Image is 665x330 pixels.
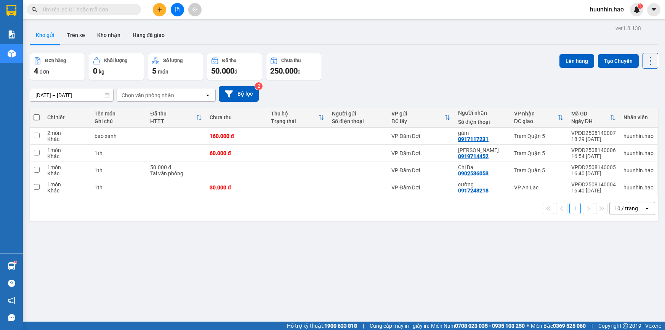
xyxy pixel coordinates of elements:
[553,323,586,329] strong: 0369 525 060
[8,262,16,270] img: warehouse-icon
[514,167,564,173] div: Trạm Quận 5
[95,184,143,191] div: 1th
[332,111,384,117] div: Người gửi
[150,111,196,117] div: Đã thu
[188,3,202,16] button: aim
[104,58,127,63] div: Khối lượng
[571,187,616,194] div: 16:40 [DATE]
[623,323,628,328] span: copyright
[644,205,650,211] svg: open
[623,133,654,139] div: huunhin.hao
[150,164,202,170] div: 50.000 đ
[47,130,87,136] div: 2 món
[287,322,357,330] span: Hỗ trợ kỹ thuật:
[152,66,156,75] span: 5
[458,164,506,170] div: Chị Ba
[95,118,143,124] div: Ghi chú
[47,153,87,159] div: Khác
[370,322,429,330] span: Cung cấp máy in - giấy in:
[127,26,171,44] button: Hàng đã giao
[571,111,610,117] div: Mã GD
[270,66,298,75] span: 250.000
[514,150,564,156] div: Trạm Quận 5
[42,5,132,14] input: Tìm tên, số ĐT hoặc mã đơn
[571,130,616,136] div: VPĐD2508140007
[431,322,525,330] span: Miền Nam
[567,107,620,128] th: Toggle SortBy
[514,184,564,191] div: VP An Lạc
[623,150,654,156] div: huunhin.hao
[175,7,180,12] span: file-add
[222,58,236,63] div: Đã thu
[153,3,166,16] button: plus
[510,107,567,128] th: Toggle SortBy
[527,324,529,327] span: ⚪️
[163,58,183,63] div: Số lượng
[458,153,489,159] div: 0919714452
[571,136,616,142] div: 18:29 [DATE]
[205,92,211,98] svg: open
[614,205,638,212] div: 10 / trang
[388,107,454,128] th: Toggle SortBy
[34,66,38,75] span: 4
[391,118,444,124] div: ĐC lấy
[95,133,143,139] div: bao xanh
[99,69,104,75] span: kg
[332,118,384,124] div: Số điện thoại
[591,322,593,330] span: |
[647,3,660,16] button: caret-down
[324,323,357,329] strong: 1900 633 818
[47,114,87,120] div: Chi tiết
[89,53,144,80] button: Khối lượng0kg
[210,133,263,139] div: 160.000 đ
[30,53,85,80] button: Đơn hàng4đơn
[623,114,654,120] div: Nhân viên
[40,69,49,75] span: đơn
[47,147,87,153] div: 1 món
[615,24,641,32] div: ver 1.8.138
[91,26,127,44] button: Kho nhận
[623,184,654,191] div: huunhin.hao
[638,3,643,9] sup: 1
[569,203,581,214] button: 1
[514,111,558,117] div: VP nhận
[211,66,234,75] span: 50.000
[171,3,184,16] button: file-add
[271,118,319,124] div: Trạng thái
[47,181,87,187] div: 1 món
[298,69,301,75] span: đ
[458,119,506,125] div: Số điện thoại
[271,111,319,117] div: Thu hộ
[391,167,450,173] div: VP Đầm Dơi
[95,150,143,156] div: 1th
[150,118,196,124] div: HTTT
[146,107,206,128] th: Toggle SortBy
[363,322,364,330] span: |
[571,147,616,153] div: VPĐD2508140006
[47,187,87,194] div: Khác
[8,314,15,321] span: message
[30,26,61,44] button: Kho gửi
[391,184,450,191] div: VP Đầm Dơi
[598,54,639,68] button: Tạo Chuyến
[8,30,16,38] img: solution-icon
[210,114,263,120] div: Chưa thu
[514,118,558,124] div: ĐC giao
[210,184,263,191] div: 30.000 đ
[158,69,168,75] span: món
[455,323,525,329] strong: 0708 023 035 - 0935 103 250
[639,3,641,9] span: 1
[45,58,66,63] div: Đơn hàng
[571,118,610,124] div: Ngày ĐH
[8,280,15,287] span: question-circle
[458,181,506,187] div: cường
[514,133,564,139] div: Trạm Quận 5
[210,150,263,156] div: 60.000 đ
[391,111,444,117] div: VP gửi
[8,50,16,58] img: warehouse-icon
[571,164,616,170] div: VPĐD2508140005
[571,170,616,176] div: 16:40 [DATE]
[192,7,197,12] span: aim
[584,5,630,14] span: huunhin.hao
[266,53,321,80] button: Chưa thu250.000đ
